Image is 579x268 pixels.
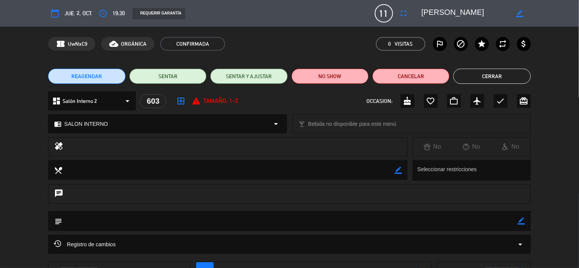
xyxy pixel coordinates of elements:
[473,96,482,106] i: airplanemode_active
[121,40,147,48] span: ORGÁNICA
[519,39,529,48] i: attach_money
[113,9,125,18] span: 19:30
[399,9,408,18] i: fullscreen
[50,9,60,18] i: calendar_today
[54,141,63,152] i: healing
[54,217,62,225] i: subject
[389,40,391,48] span: 0
[52,96,61,106] i: dashboard
[140,94,166,108] div: 603
[452,142,491,152] div: No
[435,39,445,48] i: outlined_flag
[453,69,531,84] button: Cerrar
[210,69,287,84] button: SENTAR Y AJUSTAR
[367,97,393,106] span: OCCASION:
[395,167,402,174] i: border_color
[519,96,529,106] i: card_giftcard
[132,8,185,19] div: REQUERIR GARANTÍA
[65,9,92,18] span: jue. 2, oct.
[56,39,65,48] span: confirmation_number
[54,120,61,128] i: chrome_reader_mode
[192,96,201,106] i: report_problem
[96,6,110,20] button: access_time
[48,69,125,84] button: REAGENDAR
[308,120,397,128] span: Bebida no disponible para este menú
[491,142,531,152] div: No
[292,69,369,84] button: NO SHOW
[123,96,132,106] i: arrow_drop_down
[413,142,452,152] div: No
[426,96,435,106] i: favorite_border
[395,40,413,48] em: Visitas
[64,120,108,128] span: SALON INTERNO
[98,9,108,18] i: access_time
[516,240,525,249] i: arrow_drop_down
[72,72,102,80] span: REAGENDAR
[63,97,97,106] span: Salón Interno 2
[456,39,466,48] i: block
[129,69,206,84] button: SENTAR
[54,240,116,249] span: Registro de cambios
[68,40,87,48] span: UwNxC9
[109,39,118,48] i: cloud_done
[375,4,393,22] span: 11
[54,189,63,199] i: chat
[298,120,306,128] i: local_bar
[496,96,505,106] i: check
[498,39,508,48] i: repeat
[450,96,459,106] i: work_outline
[160,37,225,51] span: CONFIRMADA
[272,119,281,128] i: arrow_drop_down
[54,166,62,174] i: local_dining
[403,96,412,106] i: cake
[516,10,523,17] i: border_color
[477,39,487,48] i: star
[176,96,185,106] i: border_all
[48,6,62,20] button: calendar_today
[192,96,238,106] div: Tamaño: 1-2
[373,69,450,84] button: Cancelar
[397,6,411,20] button: fullscreen
[518,217,525,225] i: border_color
